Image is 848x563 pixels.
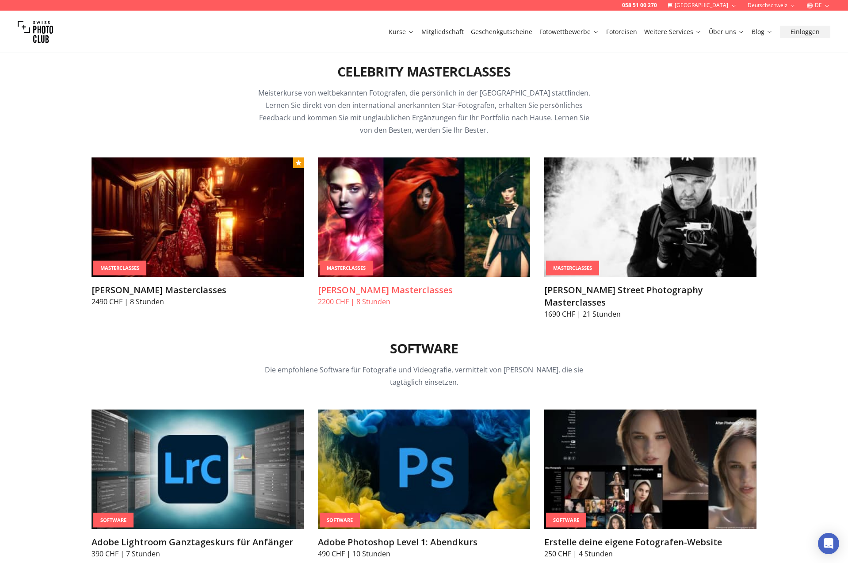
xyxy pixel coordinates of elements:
[641,26,705,38] button: Weitere Services
[709,27,745,36] a: Über uns
[92,410,304,529] img: Adobe Lightroom Ganztageskurs für Anfänger
[92,284,304,296] h3: [PERSON_NAME] Masterclasses
[606,27,637,36] a: Fotoreisen
[546,261,599,276] div: MasterClasses
[705,26,748,38] button: Über uns
[385,26,418,38] button: Kurse
[18,14,53,50] img: Swiss photo club
[752,27,773,36] a: Blog
[818,533,839,554] div: Open Intercom Messenger
[418,26,467,38] button: Mitgliedschaft
[421,27,464,36] a: Mitgliedschaft
[318,536,530,548] h3: Adobe Photoshop Level 1: Abendkurs
[644,27,702,36] a: Weitere Services
[544,284,756,309] h3: [PERSON_NAME] Street Photography Masterclasses
[544,157,756,277] img: Phil Penman Street Photography Masterclasses
[318,410,530,559] a: Adobe Photoshop Level 1: AbendkursSoftwareAdobe Photoshop Level 1: Abendkurs490 CHF | 10 Stunden
[337,64,511,80] h2: Celebrity Masterclasses
[92,410,304,559] a: Adobe Lightroom Ganztageskurs für AnfängerSoftwareAdobe Lightroom Ganztageskurs für Anfänger390 C...
[748,26,776,38] button: Blog
[467,26,536,38] button: Geschenkgutscheine
[318,410,530,529] img: Adobe Photoshop Level 1: Abendkurs
[92,296,304,307] p: 2490 CHF | 8 Stunden
[544,548,756,559] p: 250 CHF | 4 Stunden
[92,548,304,559] p: 390 CHF | 7 Stunden
[318,296,530,307] p: 2200 CHF | 8 Stunden
[780,26,830,38] button: Einloggen
[265,365,583,387] span: Die empfohlene Software für Fotografie und Videografie, vermittelt von [PERSON_NAME], die sie tag...
[539,27,599,36] a: Fotowettbewerbe
[471,27,532,36] a: Geschenkgutscheine
[92,157,304,307] a: Lindsay Adler MasterclassesMasterClasses[PERSON_NAME] Masterclasses2490 CHF | 8 Stunden
[603,26,641,38] button: Fotoreisen
[93,261,146,276] div: MasterClasses
[389,27,414,36] a: Kurse
[544,410,756,559] a: Erstelle deine eigene Fotografen-WebsiteSoftwareErstelle deine eigene Fotografen-Website250 CHF |...
[320,513,360,528] div: Software
[258,88,590,135] span: Meisterkurse von weltbekannten Fotografen, die persönlich in der [GEOGRAPHIC_DATA] stattfinden. L...
[318,548,530,559] p: 490 CHF | 10 Stunden
[536,26,603,38] button: Fotowettbewerbe
[92,157,304,277] img: Lindsay Adler Masterclasses
[544,410,756,529] img: Erstelle deine eigene Fotografen-Website
[318,157,530,307] a: Marco Benedetti MasterclassesMasterClasses[PERSON_NAME] Masterclasses2200 CHF | 8 Stunden
[320,261,373,276] div: MasterClasses
[544,309,756,319] p: 1690 CHF | 21 Stunden
[318,157,530,277] img: Marco Benedetti Masterclasses
[544,157,756,319] a: Phil Penman Street Photography MasterclassesMasterClasses[PERSON_NAME] Street Photography Masterc...
[318,284,530,296] h3: [PERSON_NAME] Masterclasses
[546,513,586,528] div: Software
[390,341,458,356] h2: Software
[93,513,134,528] div: Software
[544,536,756,548] h3: Erstelle deine eigene Fotografen-Website
[92,536,304,548] h3: Adobe Lightroom Ganztageskurs für Anfänger
[622,2,657,9] a: 058 51 00 270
